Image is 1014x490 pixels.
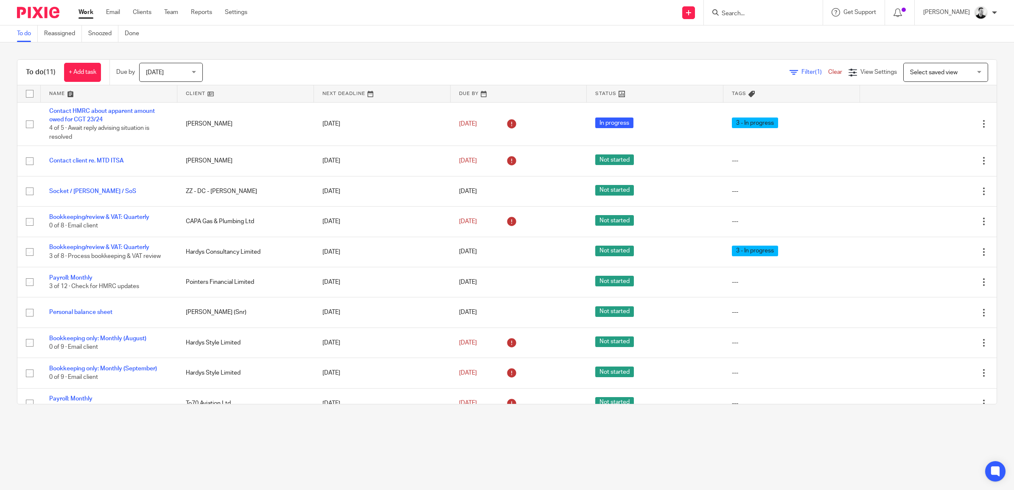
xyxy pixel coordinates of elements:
span: [DATE] [459,188,477,194]
td: [DATE] [314,146,451,176]
img: Dave_2025.jpg [974,6,988,20]
span: 3 - In progress [732,246,778,256]
span: Select saved view [910,70,958,76]
img: Pixie [17,7,59,18]
td: [DATE] [314,358,451,388]
span: 3 of 8 · Process bookkeeping & VAT review [49,253,161,259]
a: Done [125,25,146,42]
td: [DATE] [314,328,451,358]
span: Filter [801,69,828,75]
a: Payroll: Monthly [49,396,92,402]
span: Not started [595,397,634,408]
p: Due by [116,68,135,76]
a: Bookkeeping/review & VAT: Quarterly [49,214,149,220]
span: 4 of 5 · Await reply advising situation is resolved [49,125,149,140]
div: --- [732,369,852,377]
a: Payroll: Monthly [49,275,92,281]
td: [PERSON_NAME] (Snr) [177,297,314,328]
td: Hardys Consultancy Limited [177,237,314,267]
a: Bookkeeping/review & VAT: Quarterly [49,244,149,250]
td: [DATE] [314,267,451,297]
a: Contact HMRC about apparent amount owed for CGT 23/24 [49,108,155,123]
span: In progress [595,118,633,128]
div: --- [732,157,852,165]
span: Not started [595,367,634,377]
div: --- [732,399,852,408]
a: Work [78,8,93,17]
a: Bookkeeping only: Monthly (August) [49,336,146,342]
span: [DATE] [459,370,477,376]
a: To do [17,25,38,42]
span: 3 - In progress [732,118,778,128]
td: Hardys Style Limited [177,358,314,388]
td: To70 Aviation Ltd [177,388,314,418]
p: [PERSON_NAME] [923,8,970,17]
div: --- [732,217,852,226]
a: Reports [191,8,212,17]
span: Not started [595,185,634,196]
td: ZZ - DC - [PERSON_NAME] [177,176,314,206]
a: Clients [133,8,151,17]
span: Get Support [843,9,876,15]
span: [DATE] [459,121,477,127]
div: --- [732,278,852,286]
span: Not started [595,154,634,165]
span: View Settings [860,69,897,75]
td: CAPA Gas & Plumbing Ltd [177,207,314,237]
td: [DATE] [314,297,451,328]
div: --- [732,187,852,196]
span: [DATE] [459,249,477,255]
span: Not started [595,336,634,347]
td: [DATE] [314,207,451,237]
div: --- [732,308,852,316]
div: --- [732,339,852,347]
span: [DATE] [459,340,477,346]
span: [DATE] [459,400,477,406]
a: Contact client re. MTD ITSA [49,158,124,164]
span: 0 of 9 · Email client [49,375,98,381]
td: [PERSON_NAME] [177,102,314,146]
span: (11) [44,69,56,76]
a: Email [106,8,120,17]
a: Team [164,8,178,17]
td: [DATE] [314,102,451,146]
span: Not started [595,276,634,286]
span: Not started [595,215,634,226]
span: [DATE] [146,70,164,76]
span: 0 of 8 · Email client [49,223,98,229]
a: Socket / [PERSON_NAME] / SoS [49,188,136,194]
span: 3 of 12 · Check for HMRC updates [49,283,139,289]
td: [DATE] [314,388,451,418]
a: Clear [828,69,842,75]
span: [DATE] [459,218,477,224]
span: Tags [732,91,746,96]
span: [DATE] [459,158,477,164]
a: Snoozed [88,25,118,42]
td: Hardys Style Limited [177,328,314,358]
input: Search [721,10,797,18]
td: Pointers Financial Limited [177,267,314,297]
span: Not started [595,246,634,256]
span: Not started [595,306,634,317]
a: Personal balance sheet [49,309,112,315]
td: [DATE] [314,237,451,267]
span: 0 of 9 · Email client [49,344,98,350]
span: (1) [815,69,822,75]
a: + Add task [64,63,101,82]
a: Bookkeeping only: Monthly (September) [49,366,157,372]
a: Reassigned [44,25,82,42]
span: [DATE] [459,310,477,316]
span: [DATE] [459,279,477,285]
h1: To do [26,68,56,77]
td: [DATE] [314,176,451,206]
a: Settings [225,8,247,17]
td: [PERSON_NAME] [177,146,314,176]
